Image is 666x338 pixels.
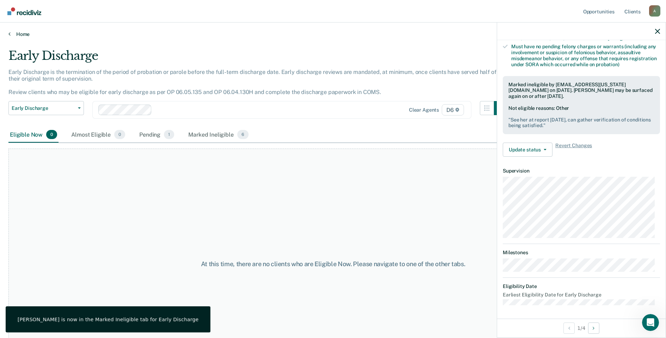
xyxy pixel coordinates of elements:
[8,69,496,96] p: Early Discharge is the termination of the period of probation or parole before the full-term disc...
[508,105,654,129] div: Not eligible reasons: Other
[237,130,249,139] span: 6
[503,250,660,256] dt: Milestones
[555,143,592,157] span: Revert Changes
[503,283,660,289] dt: Eligibility Date
[588,323,599,334] button: Next Opportunity
[503,143,552,157] button: Update status
[612,35,642,41] span: obligations
[503,168,660,174] dt: Supervision
[649,5,660,17] button: Profile dropdown button
[508,117,654,129] pre: " See her at report [DATE], can gather verification of conditions being satisfied. "
[511,44,660,67] div: Must have no pending felony charges or warrants (including any involvement or suspicion of feloni...
[187,127,250,143] div: Marked Ineligible
[642,314,659,331] iframe: Intercom live chat
[164,130,174,139] span: 1
[12,105,75,111] span: Early Discharge
[46,130,57,139] span: 0
[442,104,464,115] span: D6
[596,62,619,67] span: probation)
[8,49,508,69] div: Early Discharge
[563,323,575,334] button: Previous Opportunity
[8,31,658,37] a: Home
[497,319,666,337] div: 1 / 4
[138,127,176,143] div: Pending
[409,107,439,113] div: Clear agents
[70,127,127,143] div: Almost Eligible
[508,82,654,99] div: Marked ineligible by [EMAIL_ADDRESS][US_STATE][DOMAIN_NAME] on [DATE]. [PERSON_NAME] may be surfa...
[114,130,125,139] span: 0
[7,7,41,15] img: Recidiviz
[18,316,198,323] div: [PERSON_NAME] is now in the Marked Ineligible tab for Early Discharge
[171,260,495,268] div: At this time, there are no clients who are Eligible Now. Please navigate to one of the other tabs.
[8,127,59,143] div: Eligible Now
[503,292,660,298] dt: Earliest Eligibility Date for Early Discharge
[649,5,660,17] div: A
